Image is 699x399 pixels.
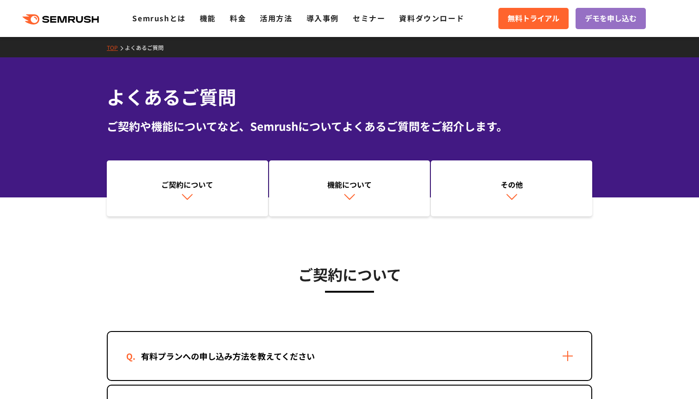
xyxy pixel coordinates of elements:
[431,160,592,217] a: その他
[307,12,339,24] a: 導入事例
[107,83,592,110] h1: よくあるご質問
[200,12,216,24] a: 機能
[107,118,592,135] div: ご契約や機能についてなど、Semrushについてよくあるご質問をご紹介します。
[107,43,125,51] a: TOP
[435,179,588,190] div: その他
[126,350,330,363] div: 有料プランへの申し込み方法を教えてください
[508,12,559,25] span: 無料トライアル
[576,8,646,29] a: デモを申し込む
[107,160,268,217] a: ご契約について
[498,8,569,29] a: 無料トライアル
[107,263,592,286] h3: ご契約について
[274,179,426,190] div: 機能について
[399,12,464,24] a: 資料ダウンロード
[269,160,430,217] a: 機能について
[132,12,185,24] a: Semrushとは
[125,43,171,51] a: よくあるご質問
[230,12,246,24] a: 料金
[111,179,264,190] div: ご契約について
[585,12,637,25] span: デモを申し込む
[260,12,292,24] a: 活用方法
[353,12,385,24] a: セミナー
